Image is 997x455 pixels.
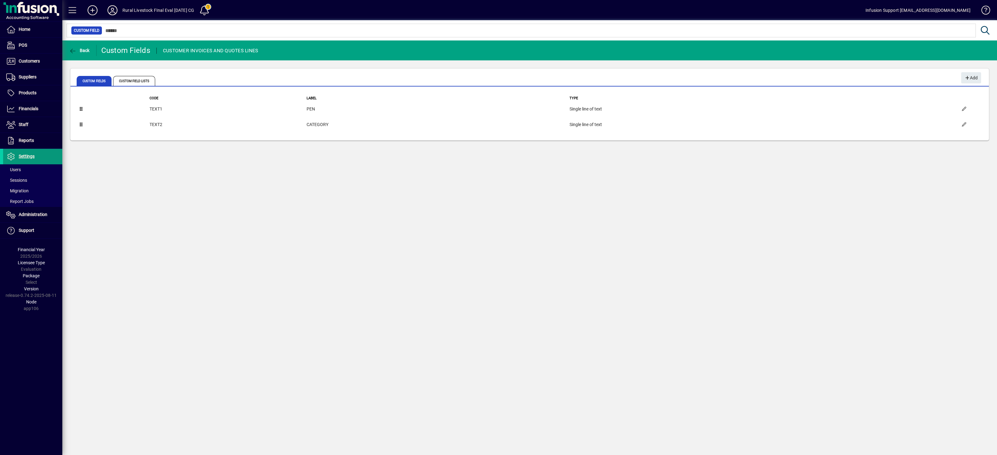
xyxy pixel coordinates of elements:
[569,96,956,101] th: Type
[149,117,306,133] td: TEXT2
[3,22,62,37] a: Home
[6,167,21,172] span: Users
[19,74,36,79] span: Suppliers
[306,96,569,101] th: Label
[19,228,34,233] span: Support
[3,185,62,196] a: Migration
[569,101,956,117] td: Single line of text
[3,54,62,69] a: Customers
[3,117,62,133] a: Staff
[3,101,62,117] a: Financials
[569,117,956,133] td: Single line of text
[961,72,981,83] button: Add
[83,5,103,16] button: Add
[956,117,971,132] button: Edit
[3,207,62,223] a: Administration
[3,38,62,53] a: POS
[306,117,569,133] td: CATEGORY
[6,188,29,193] span: Migration
[19,212,47,217] span: Administration
[74,27,99,34] span: Custom Field
[866,5,971,15] div: Infusion Support [EMAIL_ADDRESS][DOMAIN_NAME]
[77,76,112,86] span: Custom Fields
[149,101,306,117] td: TEXT1
[19,154,35,159] span: Settings
[3,223,62,238] a: Support
[103,5,122,16] button: Profile
[18,247,45,252] span: Financial Year
[122,5,194,15] div: Rural Livestock FInal Eval [DATE] CG
[62,45,97,56] app-page-header-button: Back
[19,106,38,111] span: Financials
[19,27,30,32] span: Home
[3,164,62,175] a: Users
[24,286,39,291] span: Version
[977,1,989,21] a: Knowledge Base
[149,96,306,101] th: Code
[6,199,34,204] span: Report Jobs
[19,122,28,127] span: Staff
[956,102,971,117] button: Edit
[19,138,34,143] span: Reports
[69,48,90,53] span: Back
[26,299,36,304] span: Node
[101,45,150,55] div: Custom Fields
[306,101,569,117] td: PEN
[113,76,155,86] span: Custom Field Lists
[19,43,27,48] span: POS
[67,45,91,56] button: Back
[3,69,62,85] a: Suppliers
[19,90,36,95] span: Products
[163,46,258,56] div: CUSTOMER INVOICES AND QUOTES LINES
[3,196,62,207] a: Report Jobs
[18,260,45,265] span: Licensee Type
[3,133,62,148] a: Reports
[23,273,40,278] span: Package
[19,59,40,63] span: Customers
[3,175,62,185] a: Sessions
[6,178,27,183] span: Sessions
[3,85,62,101] a: Products
[964,73,978,83] span: Add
